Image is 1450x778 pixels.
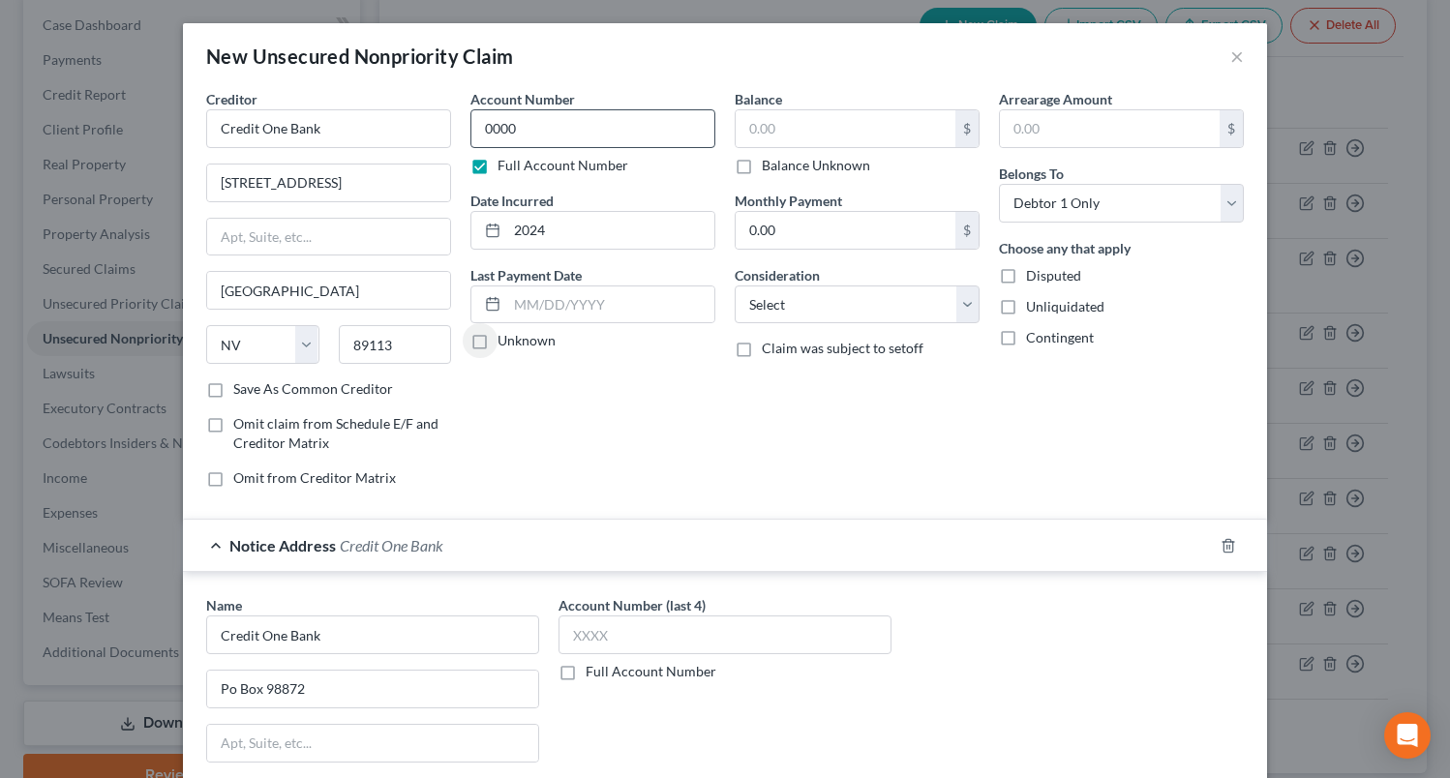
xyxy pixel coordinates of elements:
[999,165,1064,182] span: Belongs To
[507,286,714,323] input: MM/DD/YYYY
[736,110,955,147] input: 0.00
[498,331,556,350] label: Unknown
[206,615,539,654] input: Search by name...
[207,725,538,762] input: Apt, Suite, etc...
[207,272,450,309] input: Enter city...
[559,595,706,615] label: Account Number (last 4)
[735,191,842,211] label: Monthly Payment
[206,43,513,70] div: New Unsecured Nonpriority Claim
[233,415,438,451] span: Omit claim from Schedule E/F and Creditor Matrix
[1230,45,1244,68] button: ×
[999,89,1112,109] label: Arrearage Amount
[470,191,554,211] label: Date Incurred
[470,265,582,285] label: Last Payment Date
[955,110,979,147] div: $
[1384,712,1431,759] div: Open Intercom Messenger
[498,156,628,175] label: Full Account Number
[206,109,451,148] input: Search creditor by name...
[1026,298,1104,314] span: Unliquidated
[470,109,715,148] input: --
[470,89,575,109] label: Account Number
[206,597,242,613] span: Name
[735,89,782,109] label: Balance
[1026,267,1081,284] span: Disputed
[762,156,870,175] label: Balance Unknown
[340,536,443,554] span: Credit One Bank
[229,536,336,554] span: Notice Address
[507,212,714,249] input: MM/DD/YYYY
[207,671,538,707] input: Enter address...
[206,91,257,107] span: Creditor
[736,212,955,249] input: 0.00
[559,615,891,654] input: XXXX
[1220,110,1243,147] div: $
[999,238,1131,258] label: Choose any that apply
[233,379,393,399] label: Save As Common Creditor
[1026,329,1094,345] span: Contingent
[207,165,450,201] input: Enter address...
[735,265,820,285] label: Consideration
[1000,110,1220,147] input: 0.00
[955,212,979,249] div: $
[586,662,716,681] label: Full Account Number
[233,469,396,486] span: Omit from Creditor Matrix
[762,340,923,356] span: Claim was subject to setoff
[207,219,450,255] input: Apt, Suite, etc...
[339,325,452,364] input: Enter zip...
